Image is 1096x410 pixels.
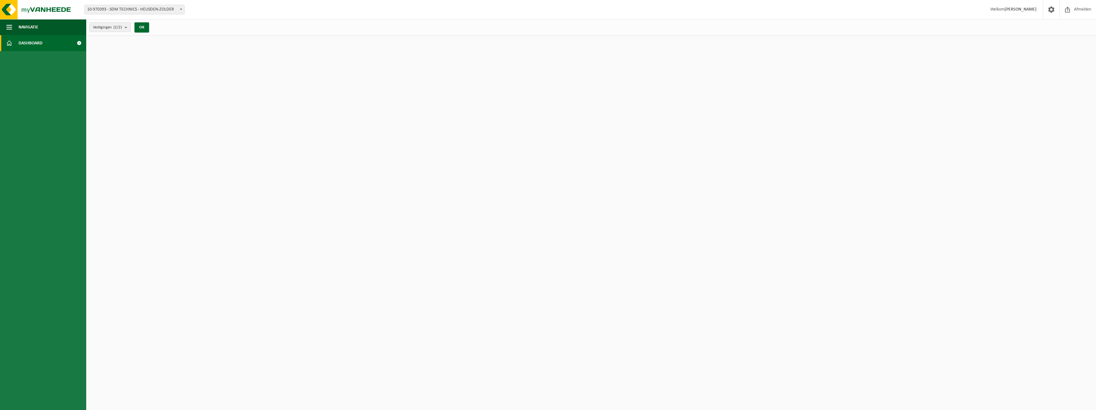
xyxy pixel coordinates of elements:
span: Dashboard [19,35,42,51]
span: 10-970393 - SDM TECHNICS - HEUSDEN-ZOLDER [85,5,184,14]
button: OK [134,22,149,33]
strong: [PERSON_NAME] [1005,7,1037,12]
button: Vestigingen(2/2) [89,22,131,32]
span: Vestigingen [93,23,122,32]
span: 10-970393 - SDM TECHNICS - HEUSDEN-ZOLDER [84,5,185,14]
count: (2/2) [113,25,122,29]
span: Navigatie [19,19,38,35]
